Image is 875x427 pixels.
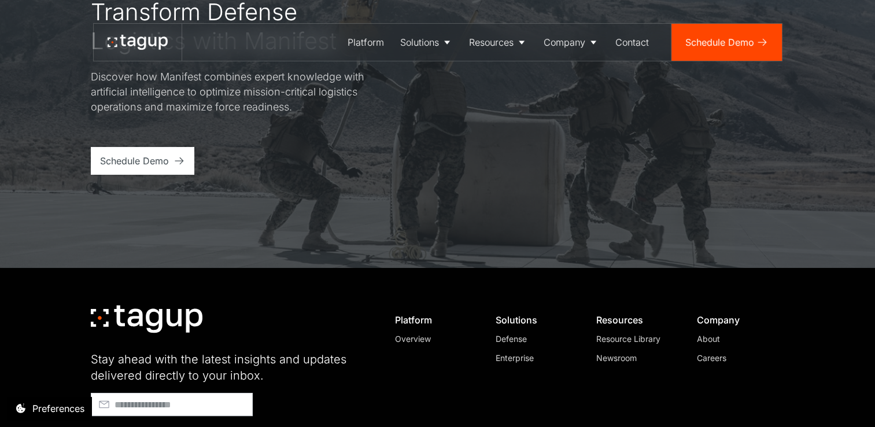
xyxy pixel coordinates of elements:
a: Resources [461,24,536,61]
div: Company [697,314,776,326]
a: Company [536,24,607,61]
div: Solutions [496,314,574,326]
div: Discover how Manifest combines expert knowledge with artificial intelligence to optimize mission-... [91,69,372,115]
div: Resources [469,35,514,49]
a: Schedule Demo [91,147,194,175]
div: Schedule Demo [685,35,754,49]
div: Resources [596,314,675,326]
div: Platform [395,314,474,326]
div: Contact [615,35,649,49]
div: Schedule Demo [100,154,169,168]
a: Platform [339,24,392,61]
div: Stay ahead with the latest insights and updates delivered directly to your inbox. [91,351,368,384]
a: Schedule Demo [671,24,782,61]
a: Overview [395,333,474,345]
a: Solutions [392,24,461,61]
div: Platform [348,35,384,49]
div: Solutions [400,35,439,49]
a: Careers [697,352,776,364]
div: Preferences [32,402,84,415]
a: Contact [607,24,657,61]
a: Resource Library [596,333,675,345]
a: About [697,333,776,345]
div: Company [544,35,585,49]
a: Newsroom [596,352,675,364]
a: Defense [496,333,574,345]
a: Enterprise [496,352,574,364]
